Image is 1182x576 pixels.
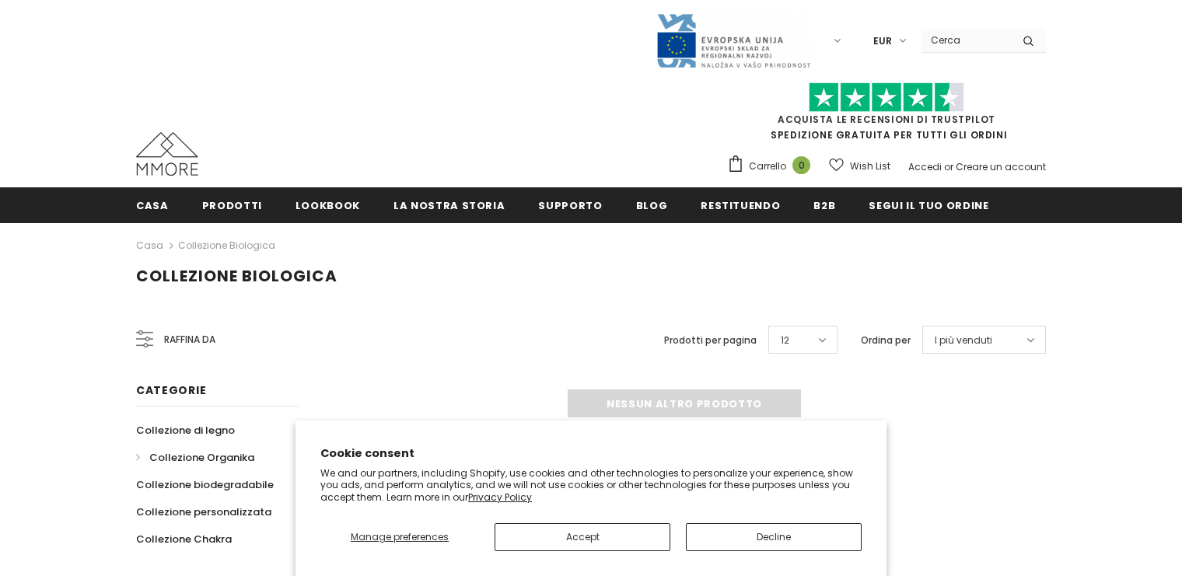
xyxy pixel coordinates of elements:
[956,160,1046,173] a: Creare un account
[136,423,235,438] span: Collezione di legno
[136,187,169,222] a: Casa
[944,160,953,173] span: or
[149,450,254,465] span: Collezione Organika
[873,33,892,49] span: EUR
[538,198,602,213] span: supporto
[727,89,1046,141] span: SPEDIZIONE GRATUITA PER TUTTI GLI ORDINI
[295,187,360,222] a: Lookbook
[393,198,505,213] span: La nostra storia
[656,12,811,69] img: Javni Razpis
[495,523,670,551] button: Accept
[202,187,262,222] a: Prodotti
[136,198,169,213] span: Casa
[829,152,890,180] a: Wish List
[136,265,337,287] span: Collezione biologica
[295,198,360,213] span: Lookbook
[320,445,862,462] h2: Cookie consent
[136,444,254,471] a: Collezione Organika
[861,333,911,348] label: Ordina per
[468,490,532,504] a: Privacy Policy
[136,382,206,398] span: Categorie
[792,156,810,174] span: 0
[921,29,1011,51] input: Search Site
[781,333,789,348] span: 12
[136,236,163,255] a: Casa
[869,187,988,222] a: Segui il tuo ordine
[351,530,449,543] span: Manage preferences
[393,187,505,222] a: La nostra storia
[164,331,215,348] span: Raffina da
[749,159,786,174] span: Carrello
[136,532,232,546] span: Collezione Chakra
[778,113,995,126] a: Acquista le recensioni di TrustPilot
[202,198,262,213] span: Prodotti
[686,523,862,551] button: Decline
[701,187,780,222] a: Restituendo
[136,417,235,444] a: Collezione di legno
[727,155,818,178] a: Carrello 0
[136,504,271,519] span: Collezione personalizzata
[813,198,835,213] span: B2B
[136,471,274,498] a: Collezione biodegradabile
[136,477,274,492] span: Collezione biodegradabile
[320,467,862,504] p: We and our partners, including Shopify, use cookies and other technologies to personalize your ex...
[538,187,602,222] a: supporto
[178,239,275,252] a: Collezione biologica
[656,33,811,47] a: Javni Razpis
[320,523,479,551] button: Manage preferences
[664,333,757,348] label: Prodotti per pagina
[636,187,668,222] a: Blog
[869,198,988,213] span: Segui il tuo ordine
[850,159,890,174] span: Wish List
[908,160,942,173] a: Accedi
[136,132,198,176] img: Casi MMORE
[813,187,835,222] a: B2B
[701,198,780,213] span: Restituendo
[136,498,271,525] a: Collezione personalizzata
[935,333,992,348] span: I più venduti
[809,82,964,113] img: Fidati di Pilot Stars
[136,525,232,553] a: Collezione Chakra
[636,198,668,213] span: Blog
